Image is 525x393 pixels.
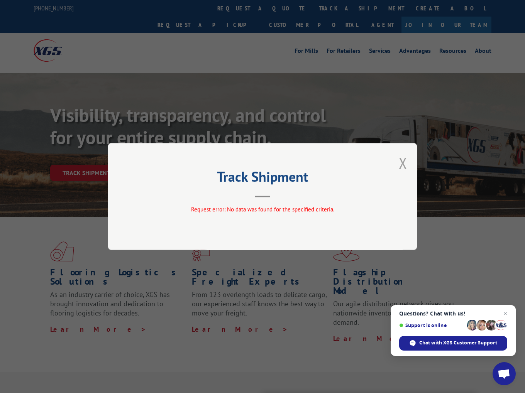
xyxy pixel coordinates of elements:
span: Request error: No data was found for the specified criteria. [191,206,334,213]
div: Open chat [493,362,516,385]
span: Close chat [501,309,510,318]
h2: Track Shipment [147,171,378,186]
button: Close modal [399,153,407,173]
span: Chat with XGS Customer Support [419,339,497,346]
span: Support is online [399,322,464,328]
div: Chat with XGS Customer Support [399,336,507,351]
span: Questions? Chat with us! [399,310,507,317]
